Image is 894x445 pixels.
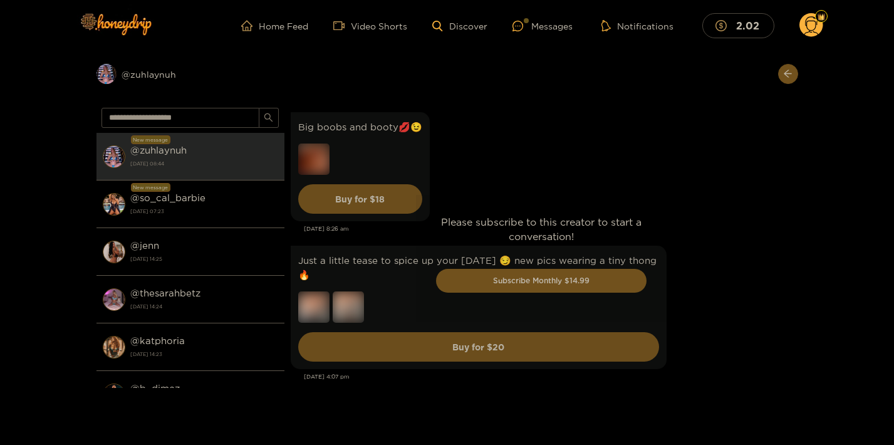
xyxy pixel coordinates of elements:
button: search [259,108,279,128]
img: conversation [103,193,125,216]
strong: @ jenn [130,240,159,251]
span: dollar [715,20,733,31]
strong: [DATE] 07:23 [130,206,278,217]
img: conversation [103,288,125,311]
strong: [DATE] 14:24 [130,301,278,312]
img: Fan Level [818,13,825,21]
strong: [DATE] 14:25 [130,253,278,264]
strong: @ thesarahbetz [130,288,200,298]
button: Notifications [598,19,677,32]
img: conversation [103,336,125,359]
div: New message [131,135,170,144]
button: Subscribe Monthly $14.99 [436,269,647,293]
span: arrow-left [783,69,793,80]
strong: @ zuhlaynuh [130,145,187,155]
img: conversation [103,241,125,263]
div: New message [131,183,170,192]
strong: [DATE] 08:44 [130,158,278,169]
strong: @ so_cal_barbie [130,192,205,203]
a: Home Feed [241,20,308,31]
div: @zuhlaynuh [96,64,284,84]
strong: [DATE] 14:23 [130,348,278,360]
img: conversation [103,384,125,406]
mark: 2.02 [734,19,761,32]
span: video-camera [333,20,351,31]
a: Video Shorts [333,20,407,31]
button: arrow-left [778,64,798,84]
strong: @ b_dimez [130,383,180,394]
img: conversation [103,145,125,168]
button: 2.02 [702,13,774,38]
p: Please subscribe to this creator to start a conversation! [436,215,647,244]
div: Messages [512,19,573,33]
span: home [241,20,259,31]
a: Discover [432,21,487,31]
strong: @ katphoria [130,335,185,346]
span: search [264,113,273,123]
